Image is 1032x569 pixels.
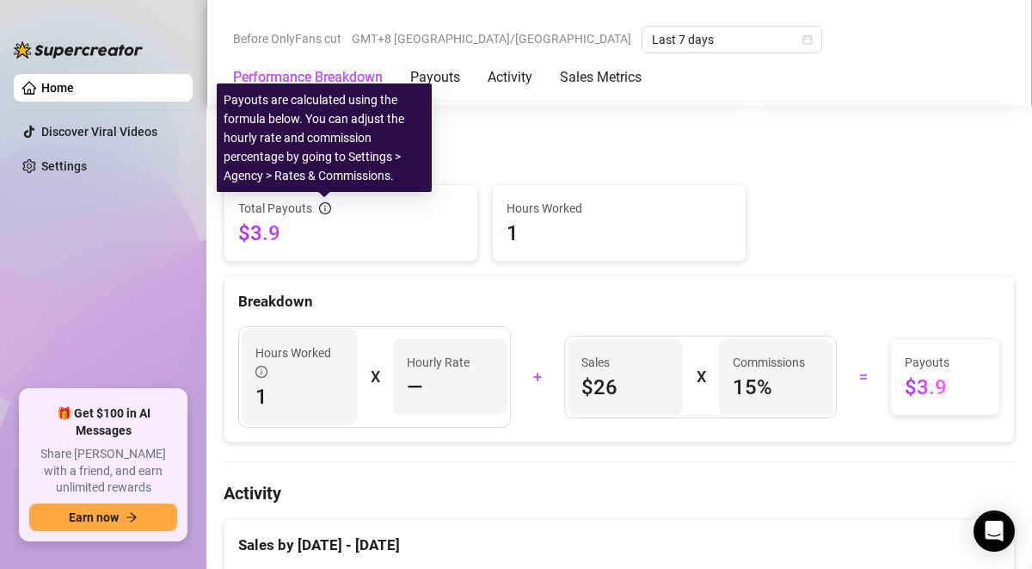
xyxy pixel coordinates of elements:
article: Commissions [733,353,805,372]
span: Earn now [69,510,119,524]
div: Payouts [410,67,460,88]
div: X [697,363,705,391]
div: Breakdown [238,290,1000,313]
img: logo-BBDzfeDw.svg [14,41,143,59]
a: Settings [41,159,87,173]
span: GMT+8 [GEOGRAPHIC_DATA]/[GEOGRAPHIC_DATA] [352,26,631,52]
span: Payouts [905,353,986,372]
span: $3.9 [905,374,986,401]
span: info-circle [319,202,331,214]
a: Discover Viral Videos [41,125,157,139]
article: Hourly Rate [407,353,470,372]
span: Share [PERSON_NAME] with a friend, and earn unlimited rewards [29,446,177,497]
span: 15 % [733,374,820,401]
span: info-circle [255,366,267,378]
div: Activity [488,67,532,88]
div: X [371,363,379,391]
a: Home [41,81,74,95]
span: $26 [581,374,669,401]
div: Payouts are calculated using the formula below. You can adjust the hourly rate and commission per... [217,83,432,192]
span: Hours Worked [255,343,343,381]
span: Last 7 days [652,27,812,53]
span: Sales [581,353,669,372]
span: calendar [802,34,813,45]
span: Before OnlyFans cut [233,26,341,52]
span: 🎁 Get $100 in AI Messages [29,405,177,439]
h4: Activity [224,481,1015,505]
div: Open Intercom Messenger [974,510,1015,552]
h4: Payouts for [DATE] - [DATE] [224,146,1015,170]
span: $3.9 [238,220,464,247]
span: Total Payouts [238,199,312,218]
span: 1 [507,220,732,247]
span: 1 [255,383,343,411]
div: Performance Breakdown [233,67,383,88]
div: = [847,363,880,391]
span: Hours Worked [507,199,732,218]
button: Earn nowarrow-right [29,504,177,531]
div: Sales Metrics [560,67,642,88]
div: + [521,363,554,391]
span: — [407,374,423,401]
div: Sales by [DATE] - [DATE] [238,520,1000,557]
span: arrow-right [126,511,138,523]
